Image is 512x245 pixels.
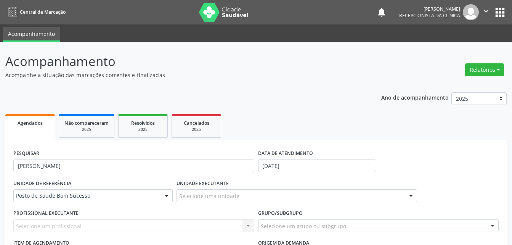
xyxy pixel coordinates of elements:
[463,4,479,20] img: img
[13,208,79,219] label: PROFISSIONAL EXECUTANTE
[13,148,39,160] label: PESQUISAR
[5,52,356,71] p: Acompanhamento
[131,120,155,126] span: Resolvidos
[184,120,209,126] span: Cancelados
[3,27,60,42] a: Acompanhamento
[179,192,239,200] span: Selecione uma unidade
[381,92,449,102] p: Ano de acompanhamento
[258,148,313,160] label: DATA DE ATENDIMENTO
[376,7,387,18] button: notifications
[5,6,66,18] a: Central de Marcação
[177,127,215,132] div: 2025
[258,208,303,219] label: Grupo/Subgrupo
[261,222,346,230] span: Selecione um grupo ou subgrupo
[5,71,356,79] p: Acompanhe a situação das marcações correntes e finalizadas
[20,9,66,15] span: Central de Marcação
[13,177,71,189] label: UNIDADE DE REFERÊNCIA
[64,120,109,126] span: Não compareceram
[479,4,493,20] button: 
[177,177,229,189] label: UNIDADE EXECUTANTE
[482,7,490,15] i: 
[493,6,507,19] button: apps
[399,6,460,12] div: [PERSON_NAME]
[399,12,460,19] span: Recepcionista da clínica
[13,160,254,172] input: Nome, CNS
[258,160,377,172] input: Selecione um intervalo
[465,63,504,76] button: Relatórios
[64,127,109,132] div: 2025
[16,192,157,200] span: Posto de Saude Bom Sucesso
[124,127,162,132] div: 2025
[18,120,43,126] span: Agendados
